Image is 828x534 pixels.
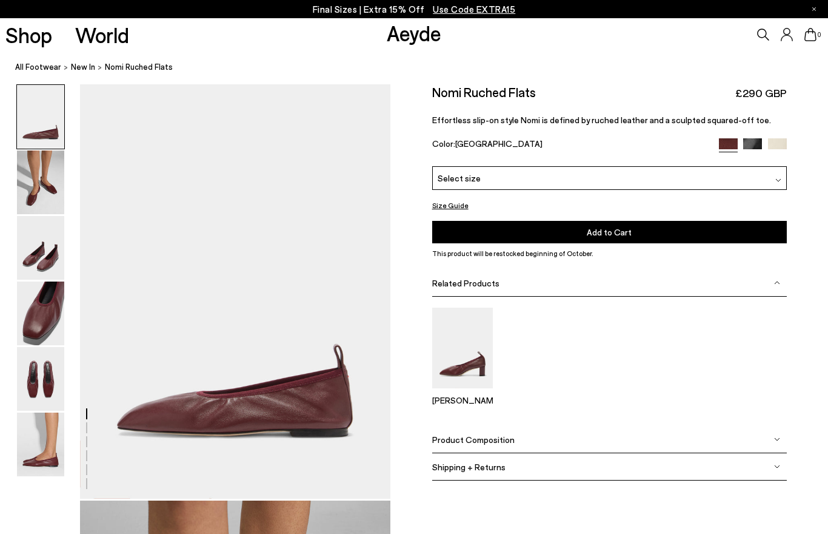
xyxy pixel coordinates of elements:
[15,61,61,73] a: All Footwear
[438,172,481,184] span: Select size
[432,115,787,125] p: Effortless slip-on style Nomi is defined by ruched leather and a sculpted squared-off toe.
[804,28,816,41] a: 0
[432,221,787,243] button: Add to Cart
[17,282,64,345] img: Nomi Ruched Flats - Image 4
[17,85,64,149] img: Nomi Ruched Flats - Image 1
[432,380,493,405] a: Narissa Ruched Pumps [PERSON_NAME]
[774,436,780,442] img: svg%3E
[105,61,173,73] span: Nomi Ruched Flats
[774,464,780,470] img: svg%3E
[735,86,787,101] span: £290 GBP
[17,347,64,411] img: Nomi Ruched Flats - Image 5
[432,278,499,288] span: Related Products
[387,20,441,46] a: Aeyde
[432,84,536,100] h2: Nomi Ruched Flats
[432,198,469,213] button: Size Guide
[816,32,823,38] span: 0
[313,2,516,17] p: Final Sizes | Extra 15% Off
[17,216,64,280] img: Nomi Ruched Flats - Image 3
[432,395,493,405] p: [PERSON_NAME]
[75,24,129,46] a: World
[432,462,506,472] span: Shipping + Returns
[432,248,787,259] p: This product will be restocked beginning of October.
[71,62,95,72] span: New In
[433,4,515,15] span: Navigate to /collections/ss25-final-sizes
[432,308,493,388] img: Narissa Ruched Pumps
[17,150,64,214] img: Nomi Ruched Flats - Image 2
[71,61,95,73] a: New In
[432,434,515,445] span: Product Composition
[15,51,828,84] nav: breadcrumb
[775,177,781,183] img: svg%3E
[432,138,707,152] div: Color:
[774,280,780,286] img: svg%3E
[587,227,632,237] span: Add to Cart
[17,413,64,476] img: Nomi Ruched Flats - Image 6
[455,138,543,149] span: [GEOGRAPHIC_DATA]
[5,24,52,46] a: Shop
